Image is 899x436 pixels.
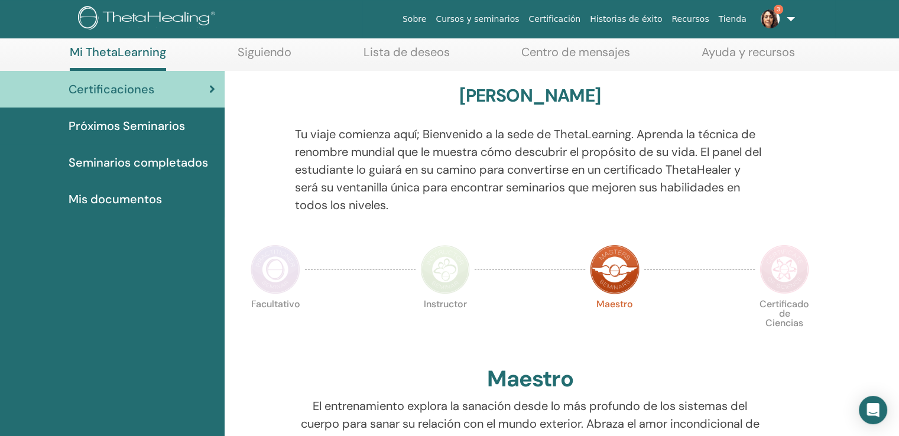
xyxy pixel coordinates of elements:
[585,8,667,30] a: Historias de éxito
[238,44,291,60] font: Siguiendo
[251,298,300,310] font: Facultativo
[436,14,519,24] font: Cursos y seminarios
[364,45,450,68] a: Lista de deseos
[524,8,585,30] a: Certificación
[398,8,431,30] a: Sobre
[760,245,809,294] img: Certificado de Ciencias
[487,364,573,393] font: Maestro
[528,14,580,24] font: Certificación
[777,5,780,13] font: 3
[667,8,713,30] a: Recursos
[238,45,291,68] a: Siguiendo
[69,155,208,170] font: Seminarios completados
[251,245,300,294] img: Facultativo
[69,118,185,134] font: Próximos Seminarios
[364,44,450,60] font: Lista de deseos
[719,14,747,24] font: Tienda
[521,45,630,68] a: Centro de mensajes
[424,298,467,310] font: Instructor
[70,44,166,60] font: Mi ThetaLearning
[590,14,662,24] font: Historias de éxito
[403,14,426,24] font: Sobre
[459,84,601,107] font: [PERSON_NAME]
[671,14,709,24] font: Recursos
[859,396,887,424] div: Open Intercom Messenger
[596,298,633,310] font: Maestro
[420,245,470,294] img: Instructor
[78,6,219,32] img: logo.png
[761,9,780,28] img: default.jpg
[69,82,154,97] font: Certificaciones
[431,8,524,30] a: Cursos y seminarios
[69,191,162,207] font: Mis documentos
[702,44,795,60] font: Ayuda y recursos
[714,8,751,30] a: Tienda
[590,245,640,294] img: Maestro
[521,44,630,60] font: Centro de mensajes
[760,298,809,329] font: Certificado de Ciencias
[70,45,166,71] a: Mi ThetaLearning
[295,126,761,213] font: Tu viaje comienza aquí; Bienvenido a la sede de ThetaLearning. Aprenda la técnica de renombre mun...
[702,45,795,68] a: Ayuda y recursos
